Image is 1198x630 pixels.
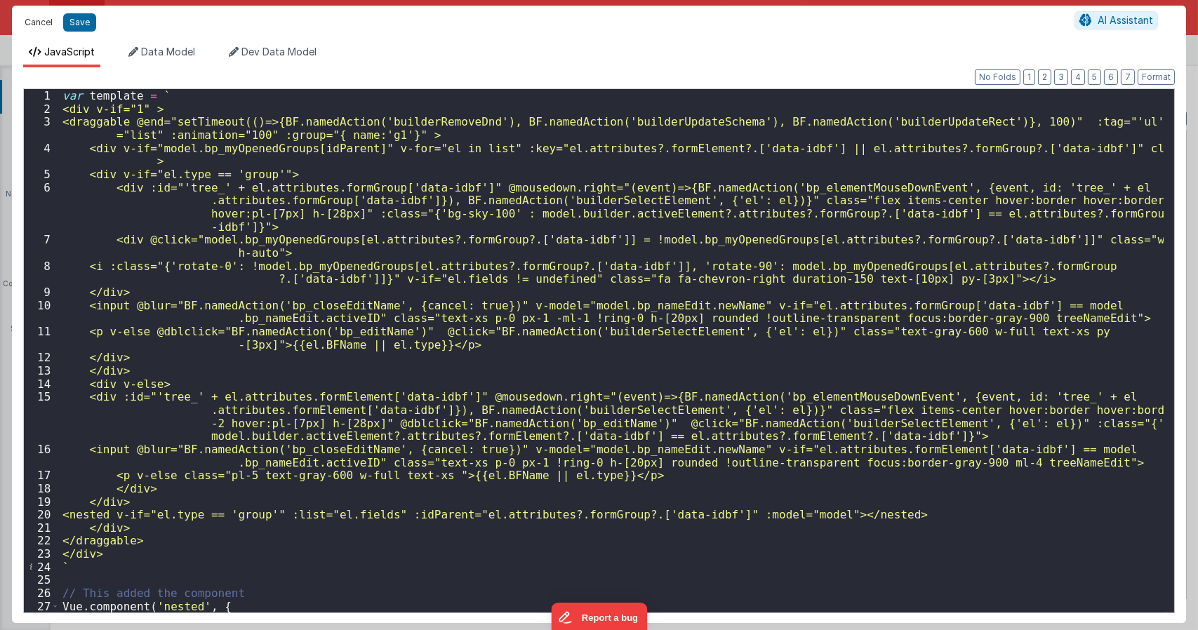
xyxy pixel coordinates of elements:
[24,587,60,600] div: 26
[63,13,96,32] button: Save
[24,390,60,443] div: 15
[24,181,60,234] div: 6
[18,13,60,32] button: Cancel
[1023,69,1035,85] button: 1
[24,495,60,509] div: 19
[24,89,60,102] div: 1
[24,534,60,547] div: 22
[24,561,60,574] div: 24
[24,482,60,495] div: 18
[975,69,1020,85] button: No Folds
[1088,69,1101,85] button: 5
[1121,69,1135,85] button: 7
[1138,69,1175,85] button: Format
[1071,69,1085,85] button: 4
[24,351,60,364] div: 12
[24,142,60,168] div: 4
[44,46,95,58] span: JavaScript
[24,600,60,613] div: 27
[241,46,317,58] span: Dev Data Model
[1098,14,1153,26] span: AI Assistant
[24,573,60,587] div: 25
[24,168,60,181] div: 5
[141,46,195,58] span: Data Model
[1074,11,1158,29] button: AI Assistant
[24,377,60,391] div: 14
[1054,69,1068,85] button: 3
[1104,69,1118,85] button: 6
[1038,69,1051,85] button: 2
[24,233,60,259] div: 7
[24,299,60,325] div: 10
[24,260,60,286] div: 8
[24,547,60,561] div: 23
[24,443,60,469] div: 16
[24,521,60,535] div: 21
[24,286,60,299] div: 9
[24,325,60,351] div: 11
[24,508,60,521] div: 20
[24,102,60,116] div: 2
[24,115,60,141] div: 3
[24,364,60,377] div: 13
[24,469,60,482] div: 17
